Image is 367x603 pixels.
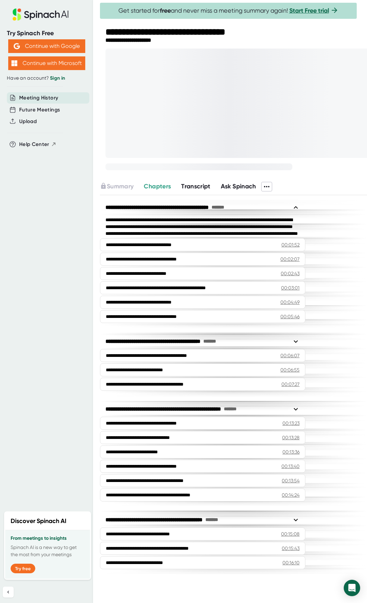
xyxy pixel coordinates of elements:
[7,29,86,37] div: Try Spinach Free
[282,559,300,566] div: 00:16:10
[100,182,144,191] div: Upgrade to access
[11,517,66,526] h2: Discover Spinach AI
[281,463,300,470] div: 00:13:40
[281,284,300,291] div: 00:03:01
[280,352,300,359] div: 00:06:07
[221,183,256,190] span: Ask Spinach
[181,182,211,191] button: Transcript
[144,182,171,191] button: Chapters
[281,531,300,537] div: 00:15:08
[7,75,86,81] div: Have an account?
[181,183,211,190] span: Transcript
[282,420,300,427] div: 00:13:23
[281,381,300,388] div: 00:07:27
[19,106,60,114] button: Future Meetings
[282,492,300,498] div: 00:14:24
[8,56,85,70] button: Continue with Microsoft
[282,545,300,552] div: 00:15:43
[11,544,85,558] p: Spinach AI is a new way to get the most from your meetings
[107,183,134,190] span: Summary
[19,118,37,125] button: Upload
[19,94,58,102] button: Meeting History
[50,75,65,81] a: Sign in
[281,241,300,248] div: 00:01:52
[100,182,134,191] button: Summary
[280,313,300,320] div: 00:05:46
[19,140,49,148] span: Help Center
[344,580,360,596] div: Open Intercom Messenger
[280,256,300,263] div: 00:02:07
[282,448,300,455] div: 00:13:36
[282,434,300,441] div: 00:13:28
[19,140,56,148] button: Help Center
[8,39,85,53] button: Continue with Google
[144,183,171,190] span: Chapters
[282,477,300,484] div: 00:13:54
[281,270,300,277] div: 00:02:43
[289,7,329,14] a: Start Free trial
[280,366,300,373] div: 00:06:55
[3,587,14,598] button: Collapse sidebar
[11,536,85,541] h3: From meetings to insights
[160,7,171,14] b: free
[221,182,256,191] button: Ask Spinach
[14,43,20,49] img: Aehbyd4JwY73AAAAAElFTkSuQmCC
[280,299,300,306] div: 00:04:49
[11,564,35,573] button: Try free
[118,7,339,15] span: Get started for and never miss a meeting summary again!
